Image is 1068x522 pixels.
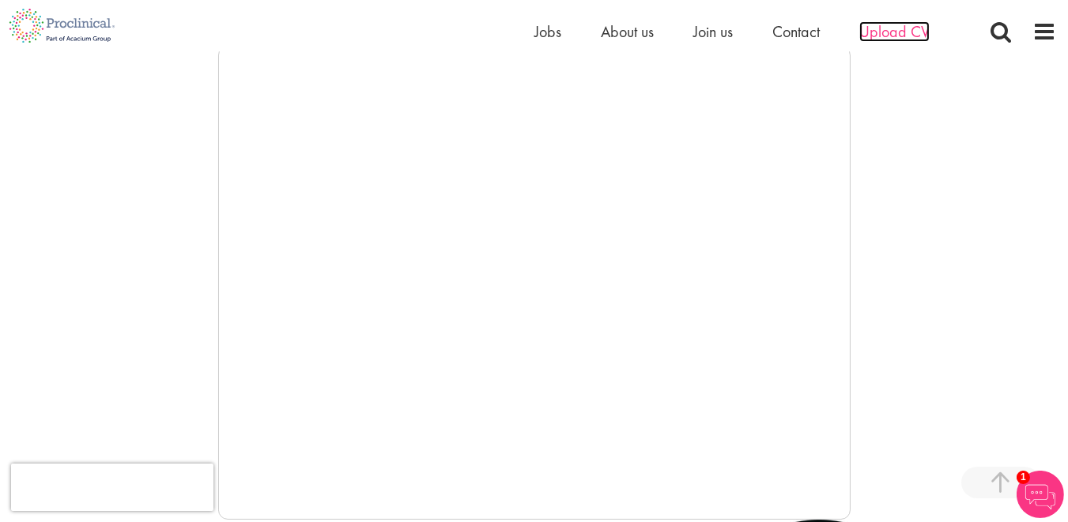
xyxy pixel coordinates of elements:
a: Join us [693,21,733,42]
a: Contact [772,21,820,42]
a: Jobs [534,21,561,42]
iframe: reCAPTCHA [11,464,213,511]
iframe: To enrich screen reader interactions, please activate Accessibility in Grammarly extension settings [218,46,851,520]
img: Chatbot [1017,471,1064,518]
a: About us [601,21,654,42]
a: Upload CV [859,21,930,42]
span: 1 [1017,471,1030,484]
